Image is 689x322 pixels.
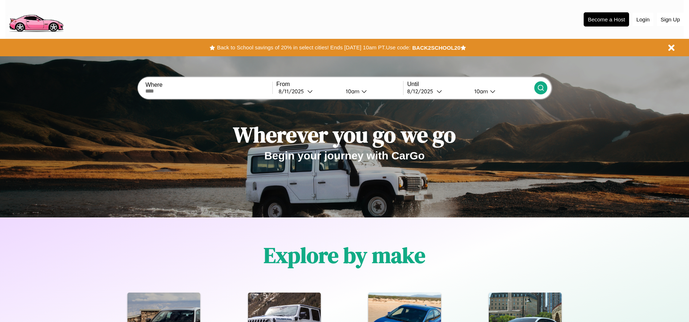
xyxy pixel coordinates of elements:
button: 10am [340,87,404,95]
div: 8 / 11 / 2025 [279,88,307,95]
button: Back to School savings of 20% in select cities! Ends [DATE] 10am PT.Use code: [215,42,412,53]
label: Where [145,82,272,88]
button: 10am [469,87,534,95]
div: 8 / 12 / 2025 [407,88,437,95]
img: logo [5,4,66,34]
button: Sign Up [657,13,684,26]
label: Until [407,81,534,87]
b: BACK2SCHOOL20 [412,45,461,51]
button: Login [633,13,653,26]
div: 10am [471,88,490,95]
h1: Explore by make [264,240,425,270]
button: 8/11/2025 [276,87,340,95]
button: Become a Host [584,12,629,27]
label: From [276,81,403,87]
div: 10am [342,88,361,95]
